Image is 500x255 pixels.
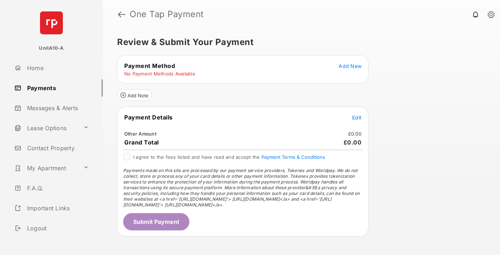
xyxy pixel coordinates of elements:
[339,62,361,69] button: Add New
[40,11,63,34] img: svg+xml;base64,PHN2ZyB4bWxucz0iaHR0cDovL3d3dy53My5vcmcvMjAwMC9zdmciIHdpZHRoPSI2NCIgaGVpZ2h0PSI2NC...
[344,139,362,146] span: £0.00
[123,213,189,230] button: Submit Payment
[11,59,103,77] a: Home
[11,79,103,97] a: Payments
[11,220,103,237] a: Logout
[124,139,159,146] span: Grand Total
[352,114,361,121] span: Edit
[133,154,325,160] span: I agree to the fees listed and have read and accept the
[11,180,103,197] a: F.A.Q.
[39,45,64,52] p: UnitA10-A
[124,70,196,77] td: No Payment Methods Available
[11,99,103,117] a: Messages & Alerts
[11,139,103,157] a: Contact Property
[11,119,80,137] a: Lease Options
[123,168,360,207] span: Payments made on this site are processed by our payment service providers, Tokenex and Worldpay. ...
[130,10,204,19] strong: One Tap Payment
[339,63,361,69] span: Add New
[124,131,157,137] td: Other Amount
[124,62,175,69] span: Payment Method
[348,131,362,137] td: £0.00
[117,38,480,46] h5: Review & Submit Your Payment
[261,154,325,160] button: I agree to the fees listed and have read and accept the
[11,160,80,177] a: My Apartment
[11,200,92,217] a: Important Links
[117,89,152,101] button: Add Note
[124,114,173,121] span: Payment Details
[352,114,361,121] button: Edit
